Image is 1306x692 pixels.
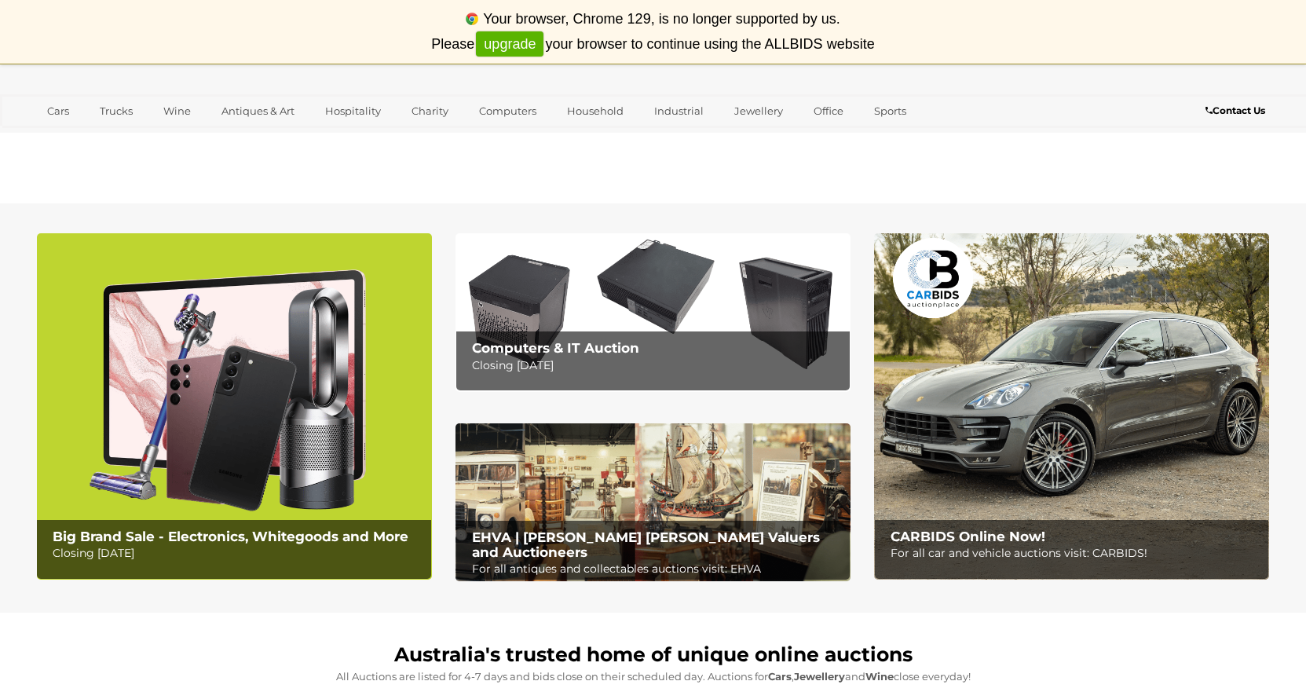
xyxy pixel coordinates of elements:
strong: Jewellery [794,670,845,683]
p: All Auctions are listed for 4-7 days and bids close on their scheduled day. Auctions for , and cl... [45,668,1262,686]
p: For all car and vehicle auctions visit: CARBIDS! [891,544,1260,563]
a: Antiques & Art [211,98,305,124]
a: Trucks [90,98,143,124]
img: Computers & IT Auction [455,233,851,391]
p: For all antiques and collectables auctions visit: EHVA [472,559,842,579]
strong: Cars [768,670,792,683]
a: EHVA | Evans Hastings Valuers and Auctioneers EHVA | [PERSON_NAME] [PERSON_NAME] Valuers and Auct... [455,423,851,582]
a: Hospitality [315,98,391,124]
b: EHVA | [PERSON_NAME] [PERSON_NAME] Valuers and Auctioneers [472,529,820,560]
a: upgrade [476,31,543,57]
img: EHVA | Evans Hastings Valuers and Auctioneers [455,423,851,582]
p: Closing [DATE] [53,544,423,563]
b: Computers & IT Auction [472,340,639,356]
a: [GEOGRAPHIC_DATA] [37,124,169,150]
a: Computers [469,98,547,124]
a: Industrial [644,98,714,124]
img: Big Brand Sale - Electronics, Whitegoods and More [37,233,432,580]
p: Closing [DATE] [472,356,842,375]
a: Charity [401,98,459,124]
b: CARBIDS Online Now! [891,529,1045,544]
a: Contact Us [1205,102,1269,119]
a: Wine [153,98,201,124]
img: CARBIDS Online Now! [874,233,1269,580]
a: Big Brand Sale - Electronics, Whitegoods and More Big Brand Sale - Electronics, Whitegoods and Mo... [37,233,432,580]
a: Cars [37,98,79,124]
b: Big Brand Sale - Electronics, Whitegoods and More [53,529,408,544]
strong: Wine [865,670,894,683]
a: CARBIDS Online Now! CARBIDS Online Now! For all car and vehicle auctions visit: CARBIDS! [874,233,1269,580]
a: Sports [864,98,916,124]
a: Jewellery [724,98,793,124]
b: Contact Us [1205,104,1265,116]
a: Household [557,98,634,124]
a: Office [803,98,854,124]
h1: Australia's trusted home of unique online auctions [45,644,1262,666]
a: Computers & IT Auction Computers & IT Auction Closing [DATE] [455,233,851,391]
